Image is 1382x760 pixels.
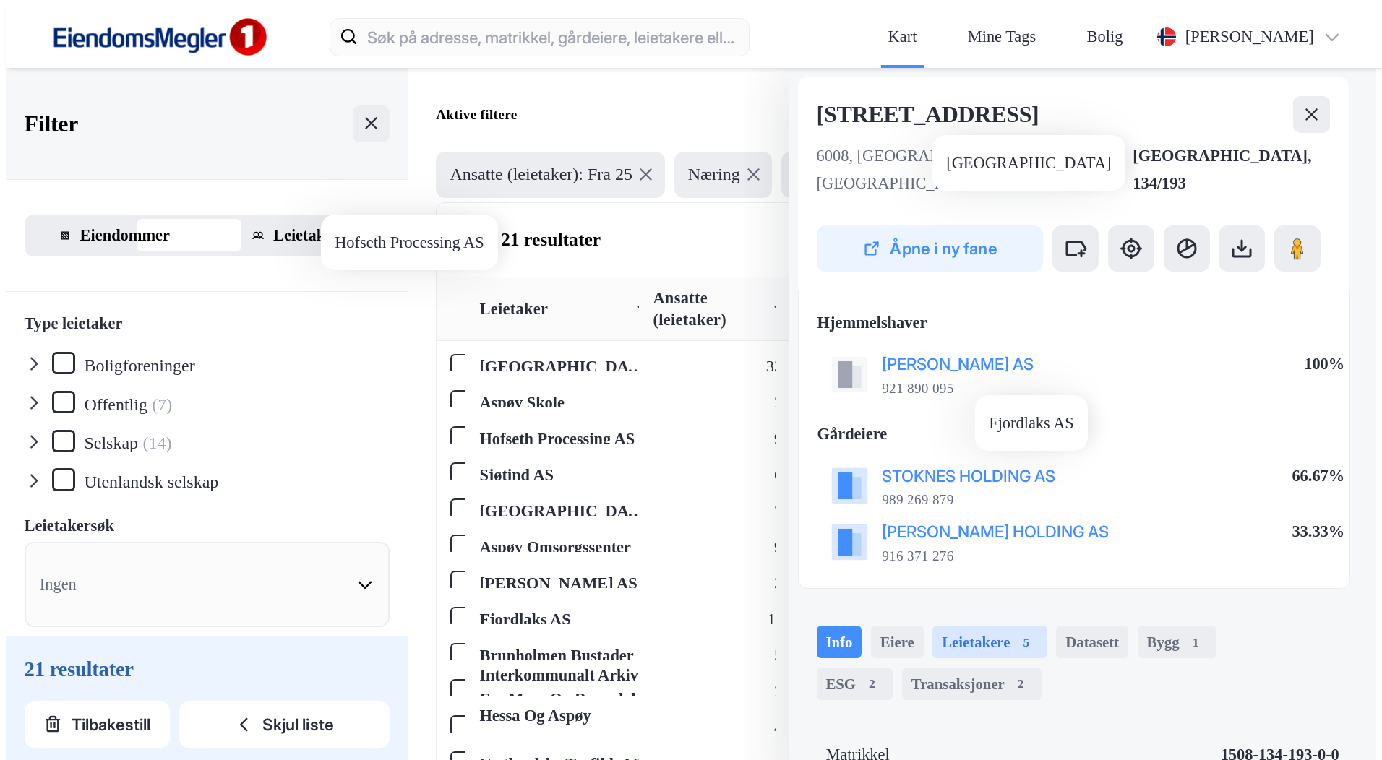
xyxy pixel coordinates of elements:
div: (14) [142,432,171,454]
div: Leietakersøk [25,512,114,540]
div: 21 resultater [25,655,390,683]
div: 6008, [GEOGRAPHIC_DATA], [GEOGRAPHIC_DATA] [817,142,1133,198]
div: Filter [25,105,78,142]
div: Offentlig [84,394,147,416]
div: Ansatte (leietaker) [653,288,763,331]
button: Åpne i ny fane [817,225,1044,272]
div: [PERSON_NAME] AS [479,571,653,596]
div: 111 [653,608,790,632]
div: Leietaker [479,298,625,320]
div: Brunholmen Bustader [479,644,653,668]
div: Aspøy Omsorgssenter [479,535,653,560]
div: Eiere [871,626,924,658]
div: Interkommunalt Arkiv For Møre Og Romsdal IKS [479,663,653,736]
div: Aspøy Skole [479,391,653,415]
div: [GEOGRAPHIC_DATA] [479,355,653,379]
div: 64 [653,463,790,488]
div: Hessa Og Aspøy Heimeteneste [479,704,653,752]
button: Skjul liste [179,701,390,747]
span: Ansatte (leietaker): Fra 25 [450,165,632,184]
div: Fjordlaks AS [479,608,653,632]
div: Kontrollprogram for chat [1310,691,1382,760]
div: (7) [152,394,172,416]
div: Kart [888,23,917,51]
div: Mine Tags [968,23,1036,51]
div: Info [817,626,862,658]
div: Gårdeiere [817,420,1331,448]
div: Hjemmelshaver [817,309,1331,337]
div: 2 [1009,672,1032,695]
div: Leietakere [273,222,347,249]
div: Datasett [1056,626,1128,658]
div: 48 [653,716,790,740]
div: 33.33% [1292,518,1344,545]
div: Eiendommer [80,222,170,249]
div: Ingen [40,571,77,598]
div: Leietakere [932,626,1047,658]
div: 1 [1184,631,1207,654]
div: 91 [653,535,790,560]
div: Type leietaker [25,310,123,337]
input: Søk på adresse, matrikkel, gårdeiere, leietakere eller personer [358,14,748,60]
div: Bygg [1138,626,1216,658]
div: 921 890 095 [882,379,953,398]
img: F4PB6Px+NJ5v8B7XTbfpPpyloAAAAASUVORK5CYII= [43,11,274,63]
span: Næring [688,165,740,184]
div: [STREET_ADDRESS] [817,96,1044,133]
div: Bolig [1087,23,1123,51]
div: 78 [653,499,790,524]
div: Boligforeninger [84,355,194,377]
div: 100% [1304,350,1344,378]
div: Viser 21 resultater [455,226,601,254]
div: 39 [653,571,790,596]
div: 916 371 276 [882,547,953,566]
div: [GEOGRAPHIC_DATA], 134/193 [1133,142,1330,198]
div: [PERSON_NAME] [1185,23,1314,51]
button: Tilbakestill [25,701,171,747]
div: Selskap [84,432,138,454]
div: 29 [653,680,790,704]
div: ESG [817,668,893,700]
div: 2 [860,672,883,695]
div: 29 [653,391,790,415]
div: Hofseth Processing AS [479,427,653,452]
div: Utenlandsk selskap [84,471,218,493]
div: Transaksjoner [902,668,1042,700]
div: 66.67% [1292,462,1344,490]
div: [GEOGRAPHIC_DATA] [479,499,653,524]
div: 93 [653,427,790,452]
div: 5 [1015,631,1038,654]
div: Aktive filtere [436,105,517,124]
div: 51 [653,644,790,668]
div: Sjøtind AS [479,463,653,488]
div: 989 269 879 [882,491,953,509]
div: 330 [653,355,790,379]
iframe: Chat Widget [1310,691,1382,760]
